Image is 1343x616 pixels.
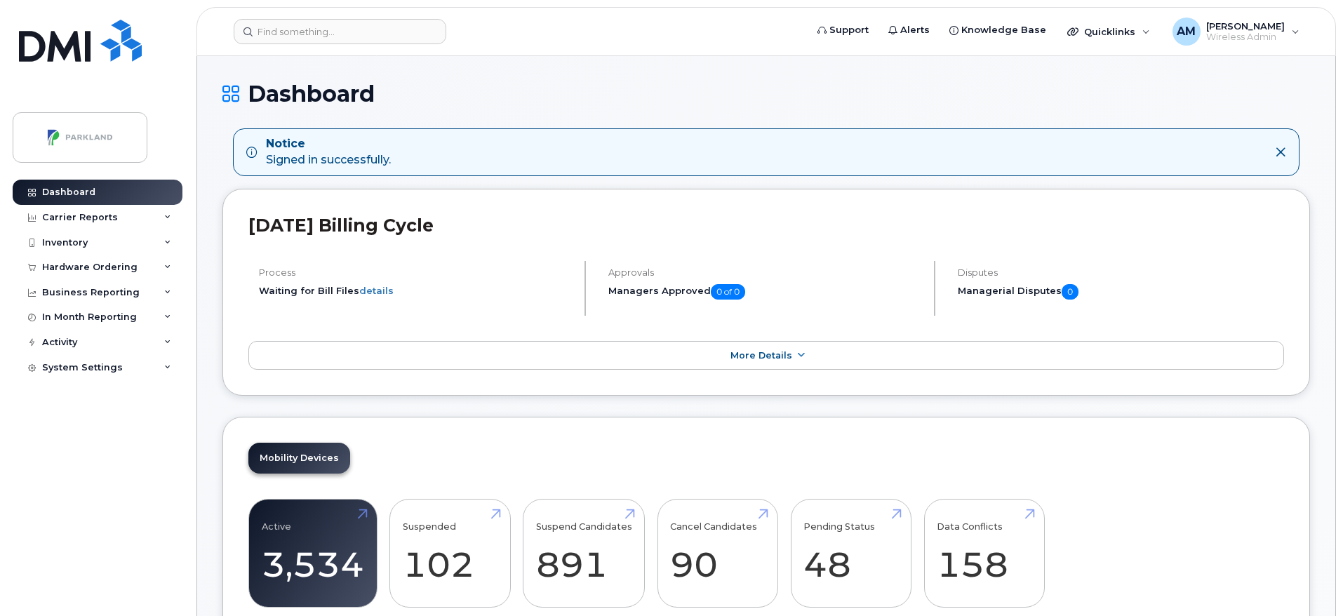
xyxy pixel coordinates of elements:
[536,507,632,600] a: Suspend Candidates 891
[937,507,1031,600] a: Data Conflicts 158
[803,507,898,600] a: Pending Status 48
[711,284,745,300] span: 0 of 0
[262,507,364,600] a: Active 3,534
[359,285,394,296] a: details
[266,136,391,152] strong: Notice
[608,284,922,300] h5: Managers Approved
[730,350,792,361] span: More Details
[259,267,573,278] h4: Process
[958,284,1284,300] h5: Managerial Disputes
[222,81,1310,106] h1: Dashboard
[266,136,391,168] div: Signed in successfully.
[670,507,765,600] a: Cancel Candidates 90
[608,267,922,278] h4: Approvals
[248,215,1284,236] h2: [DATE] Billing Cycle
[958,267,1284,278] h4: Disputes
[259,284,573,297] li: Waiting for Bill Files
[248,443,350,474] a: Mobility Devices
[403,507,497,600] a: Suspended 102
[1062,284,1078,300] span: 0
